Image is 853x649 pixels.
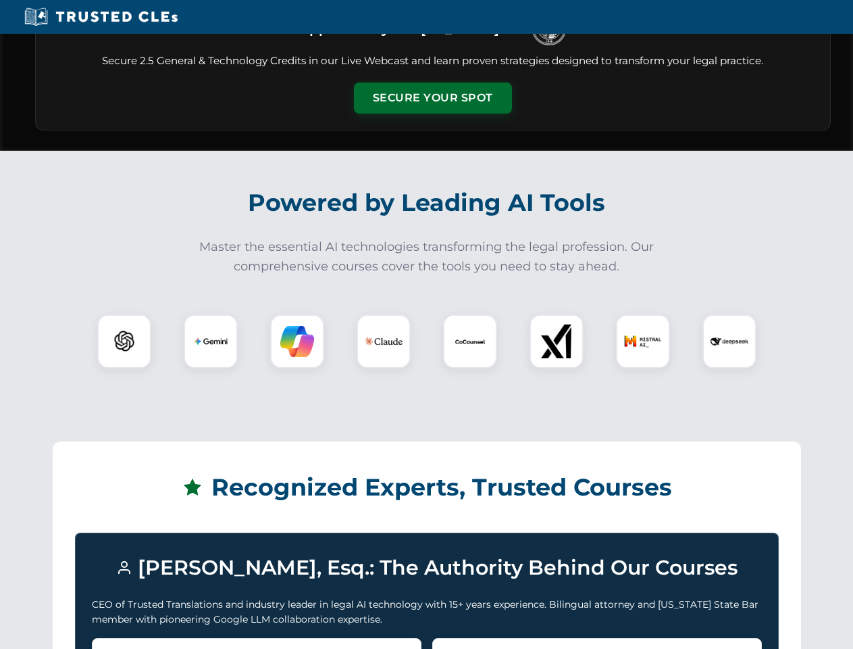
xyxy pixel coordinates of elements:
[365,322,403,360] img: Claude Logo
[194,324,228,358] img: Gemini Logo
[443,314,497,368] div: CoCounsel
[53,179,801,226] h2: Powered by Leading AI Tools
[52,53,814,69] p: Secure 2.5 General & Technology Credits in our Live Webcast and learn proven strategies designed ...
[529,314,584,368] div: xAI
[453,324,487,358] img: CoCounsel Logo
[92,550,762,586] h3: [PERSON_NAME], Esq.: The Authority Behind Our Courses
[616,314,670,368] div: Mistral AI
[190,237,663,277] p: Master the essential AI technologies transforming the legal profession. Our comprehensive courses...
[97,314,151,368] div: ChatGPT
[624,322,662,360] img: Mistral AI Logo
[105,322,144,361] img: ChatGPT Logo
[20,7,182,27] img: Trusted CLEs
[280,324,314,358] img: Copilot Logo
[75,464,779,511] h2: Recognized Experts, Trusted Courses
[540,324,573,358] img: xAI Logo
[184,314,238,368] div: Gemini
[270,314,324,368] div: Copilot
[710,322,748,360] img: DeepSeek Logo
[357,314,411,368] div: Claude
[702,314,756,368] div: DeepSeek
[92,597,762,627] p: CEO of Trusted Translations and industry leader in legal AI technology with 15+ years experience....
[354,82,512,114] button: Secure Your Spot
